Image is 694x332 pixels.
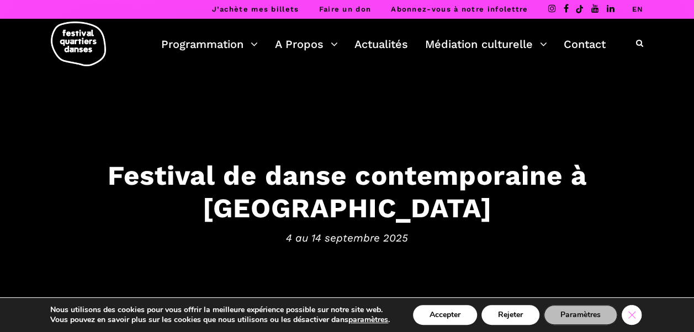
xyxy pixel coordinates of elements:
[622,305,642,325] button: Close GDPR Cookie Banner
[51,22,106,66] img: logo-fqd-med
[11,229,683,246] span: 4 au 14 septembre 2025
[275,35,338,53] a: A Propos
[413,305,477,325] button: Accepter
[50,315,390,325] p: Vous pouvez en savoir plus sur les cookies que nous utilisons ou les désactiver dans .
[319,5,371,13] a: Faire un don
[544,305,617,325] button: Paramètres
[391,5,528,13] a: Abonnez-vous à notre infolettre
[50,305,390,315] p: Nous utilisons des cookies pour vous offrir la meilleure expérience possible sur notre site web.
[632,5,643,13] a: EN
[161,35,258,53] a: Programmation
[564,35,606,53] a: Contact
[348,315,388,325] button: paramètres
[211,5,299,13] a: J’achète mes billets
[11,159,683,224] h3: Festival de danse contemporaine à [GEOGRAPHIC_DATA]
[354,35,408,53] a: Actualités
[425,35,547,53] a: Médiation culturelle
[481,305,539,325] button: Rejeter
